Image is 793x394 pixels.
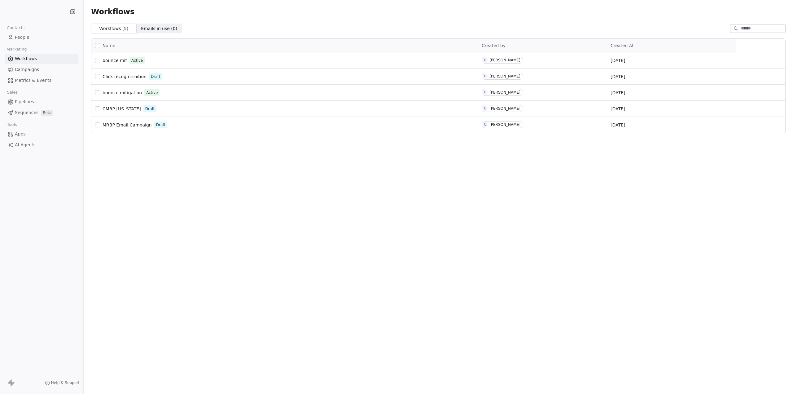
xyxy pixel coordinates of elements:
[484,122,486,127] div: C
[156,122,165,128] span: Draft
[5,75,78,86] a: Metrics & Events
[15,142,36,148] span: AI Agents
[4,120,20,129] span: Tools
[611,106,625,112] span: [DATE]
[4,88,20,97] span: Sales
[5,108,78,118] a: SequencesBeta
[41,110,53,116] span: Beta
[484,74,486,79] div: C
[51,380,80,385] span: Help & Support
[15,109,38,116] span: Sequences
[103,90,142,96] a: bounce mitigation
[5,64,78,75] a: Campaigns
[489,106,520,111] div: [PERSON_NAME]
[484,90,486,95] div: C
[489,74,520,78] div: [PERSON_NAME]
[611,43,634,48] span: Created At
[611,90,625,96] span: [DATE]
[141,25,177,32] span: Emails in use ( 0 )
[15,77,51,84] span: Metrics & Events
[611,122,625,128] span: [DATE]
[611,73,625,80] span: [DATE]
[103,122,152,128] a: MRBP Email Campaign
[103,58,127,63] span: bounce mit
[5,140,78,150] a: AI Agents
[91,7,134,16] span: Workflows
[489,90,520,95] div: [PERSON_NAME]
[103,73,147,80] a: Click recogm=nition
[103,42,115,49] span: Name
[103,106,141,111] span: CMRP [US_STATE]
[4,23,27,33] span: Contacts
[15,34,29,41] span: People
[482,43,506,48] span: Created by
[103,90,142,95] span: bounce mitigation
[151,74,160,79] span: Draft
[15,66,39,73] span: Campaigns
[103,57,127,64] a: bounce mit
[103,122,152,127] span: MRBP Email Campaign
[5,32,78,42] a: People
[15,55,37,62] span: Workflows
[484,58,486,63] div: C
[611,57,625,64] span: [DATE]
[103,74,147,79] span: Click recogm=nition
[489,122,520,127] div: [PERSON_NAME]
[146,90,158,95] span: Active
[45,380,80,385] a: Help & Support
[15,99,34,105] span: Pipelines
[103,106,141,112] a: CMRP [US_STATE]
[4,45,29,54] span: Marketing
[15,131,26,137] span: Apps
[145,106,155,112] span: Draft
[131,58,143,63] span: Active
[484,106,486,111] div: C
[5,54,78,64] a: Workflows
[5,129,78,139] a: Apps
[5,97,78,107] a: Pipelines
[489,58,520,62] div: [PERSON_NAME]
